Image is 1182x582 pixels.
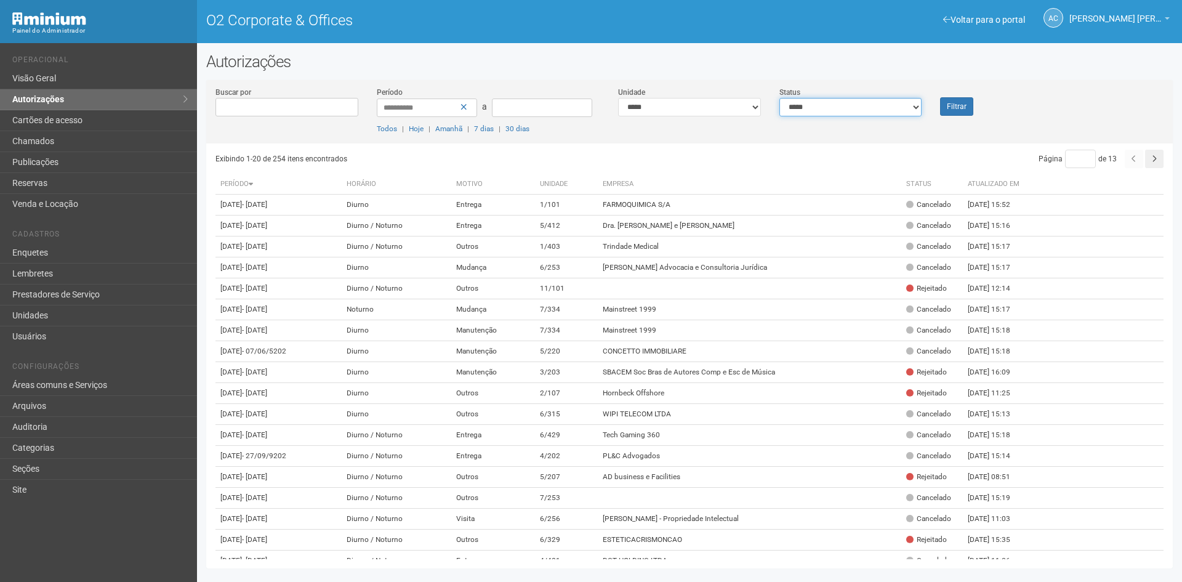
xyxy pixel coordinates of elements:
[535,341,598,362] td: 5/220
[342,320,451,341] td: Diurno
[943,15,1025,25] a: Voltar para o portal
[474,124,494,133] a: 7 dias
[451,488,535,509] td: Outros
[242,221,267,230] span: - [DATE]
[215,383,342,404] td: [DATE]
[963,341,1031,362] td: [DATE] 15:18
[906,262,951,273] div: Cancelado
[215,425,342,446] td: [DATE]
[215,320,342,341] td: [DATE]
[242,556,267,565] span: - [DATE]
[242,472,267,481] span: - [DATE]
[215,257,342,278] td: [DATE]
[206,52,1173,71] h2: Autorizações
[242,200,267,209] span: - [DATE]
[906,325,951,336] div: Cancelado
[598,551,901,572] td: DGT HOLDING LTDA
[963,446,1031,467] td: [DATE] 15:14
[963,467,1031,488] td: [DATE] 08:51
[535,551,598,572] td: 4/401
[215,150,690,168] div: Exibindo 1-20 de 254 itens encontrados
[215,341,342,362] td: [DATE]
[963,488,1031,509] td: [DATE] 15:19
[963,216,1031,236] td: [DATE] 15:16
[342,425,451,446] td: Diurno / Noturno
[963,383,1031,404] td: [DATE] 11:25
[598,195,901,216] td: FARMOQUIMICA S/A
[535,320,598,341] td: 7/334
[598,236,901,257] td: Trindade Medical
[1039,155,1117,163] span: Página de 13
[242,368,267,376] span: - [DATE]
[906,304,951,315] div: Cancelado
[505,124,529,133] a: 30 dias
[342,530,451,551] td: Diurno / Noturno
[535,362,598,383] td: 3/203
[598,320,901,341] td: Mainstreet 1999
[963,530,1031,551] td: [DATE] 15:35
[535,383,598,404] td: 2/107
[963,551,1031,572] td: [DATE] 11:26
[377,87,403,98] label: Período
[598,299,901,320] td: Mainstreet 1999
[435,124,462,133] a: Amanhã
[215,446,342,467] td: [DATE]
[242,305,267,313] span: - [DATE]
[215,530,342,551] td: [DATE]
[535,446,598,467] td: 4/202
[242,242,267,251] span: - [DATE]
[215,404,342,425] td: [DATE]
[535,195,598,216] td: 1/101
[535,299,598,320] td: 7/334
[215,174,342,195] th: Período
[215,278,342,299] td: [DATE]
[598,362,901,383] td: SBACEM Soc Bras de Autores Comp e Esc de Música
[901,174,963,195] th: Status
[535,467,598,488] td: 5/207
[451,236,535,257] td: Outros
[215,195,342,216] td: [DATE]
[963,278,1031,299] td: [DATE] 12:14
[215,236,342,257] td: [DATE]
[342,257,451,278] td: Diurno
[342,174,451,195] th: Horário
[618,87,645,98] label: Unidade
[598,257,901,278] td: [PERSON_NAME] Advocacia e Consultoria Jurídica
[598,383,901,404] td: Hornbeck Offshore
[215,467,342,488] td: [DATE]
[451,383,535,404] td: Outros
[963,236,1031,257] td: [DATE] 15:17
[963,362,1031,383] td: [DATE] 16:09
[906,472,947,482] div: Rejeitado
[402,124,404,133] span: |
[451,446,535,467] td: Entrega
[242,535,267,544] span: - [DATE]
[598,425,901,446] td: Tech Gaming 360
[242,389,267,397] span: - [DATE]
[598,467,901,488] td: AD business e Facilities
[451,509,535,530] td: Visita
[779,87,800,98] label: Status
[598,530,901,551] td: ESTETICACRISMONCAO
[342,488,451,509] td: Diurno / Noturno
[906,493,951,503] div: Cancelado
[598,341,901,362] td: CONCETTO IMMOBILIARE
[940,97,973,116] button: Filtrar
[215,488,342,509] td: [DATE]
[242,347,286,355] span: - 07/06/5202
[215,299,342,320] td: [DATE]
[242,514,267,523] span: - [DATE]
[242,284,267,293] span: - [DATE]
[428,124,430,133] span: |
[242,326,267,334] span: - [DATE]
[342,195,451,216] td: Diurno
[963,425,1031,446] td: [DATE] 15:18
[409,124,424,133] a: Hoje
[342,216,451,236] td: Diurno / Noturno
[451,551,535,572] td: Entrega
[906,346,951,357] div: Cancelado
[963,195,1031,216] td: [DATE] 15:52
[535,216,598,236] td: 5/412
[242,410,267,418] span: - [DATE]
[215,509,342,530] td: [DATE]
